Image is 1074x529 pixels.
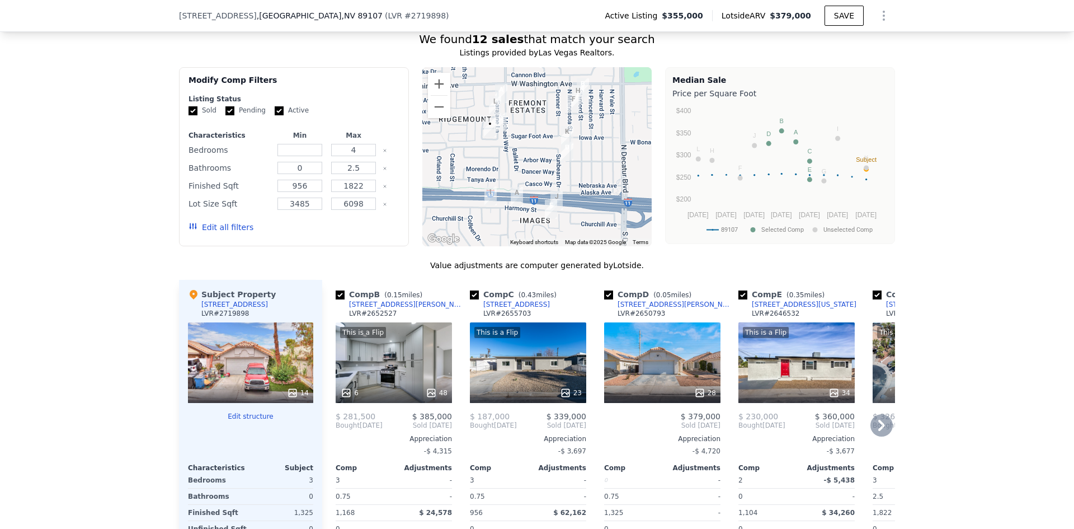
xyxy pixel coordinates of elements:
[738,289,829,300] div: Comp E
[662,10,703,21] span: $355,000
[253,505,313,521] div: 1,325
[470,489,526,504] div: 0.75
[253,489,313,504] div: 0
[517,421,586,430] span: Sold [DATE]
[738,476,743,484] span: 2
[336,476,340,484] span: 3
[873,434,989,443] div: Appreciation
[383,166,387,171] button: Clear
[188,472,248,488] div: Bedrooms
[470,421,517,430] div: [DATE]
[873,4,895,27] button: Show Options
[179,260,895,271] div: Value adjustments are computer generated by Lotside .
[694,387,716,399] div: 28
[687,211,709,219] text: [DATE]
[349,300,465,309] div: [STREET_ADDRESS][PERSON_NAME]
[530,472,586,488] div: -
[179,31,895,47] div: We found that match your search
[385,10,449,21] div: ( )
[557,137,578,165] div: 5100 Kansas Ave
[189,95,399,104] div: Listing Status
[797,464,855,472] div: Adjustments
[472,32,524,46] strong: 12 sales
[828,387,850,399] div: 34
[743,327,789,338] div: This is a Flip
[189,160,271,176] div: Bathrooms
[396,472,452,488] div: -
[383,421,452,430] span: Sold [DATE]
[388,11,402,20] span: LVR
[824,476,855,484] span: -$ 5,438
[771,211,792,219] text: [DATE]
[189,142,271,158] div: Bedrooms
[672,74,888,86] div: Median Sale
[560,387,582,399] div: 23
[557,121,578,149] div: 325 N Minnesota St
[287,387,309,399] div: 14
[808,166,812,173] text: E
[470,421,494,430] span: Bought
[521,291,536,299] span: 0.43
[567,81,588,109] div: 617 Stanford St
[807,148,812,155] text: C
[873,509,892,517] span: 1,822
[738,421,785,430] div: [DATE]
[856,156,877,163] text: Subject
[188,464,251,472] div: Characteristics
[676,129,691,137] text: $350
[383,148,387,153] button: Clear
[873,300,953,309] a: [STREET_ADDRESS]
[470,464,528,472] div: Comp
[722,10,770,21] span: Lotside ARV
[825,6,864,26] button: SAVE
[782,291,829,299] span: ( miles)
[794,129,798,135] text: A
[837,125,839,132] text: I
[189,222,253,233] button: Edit all filters
[251,464,313,472] div: Subject
[201,309,249,318] div: LVR # 2719898
[676,174,691,181] text: $250
[770,11,811,20] span: $379,000
[572,74,593,102] div: 704 Stanford St
[428,96,450,118] button: Zoom out
[604,434,720,443] div: Appreciation
[336,464,394,472] div: Comp
[189,131,271,140] div: Characteristics
[553,509,586,517] span: $ 62,162
[822,509,855,517] span: $ 34,260
[336,289,427,300] div: Comp B
[822,168,827,175] text: G
[394,464,452,472] div: Adjustments
[604,509,623,517] span: 1,325
[738,412,778,421] span: $ 230,000
[275,106,309,115] label: Active
[188,505,248,521] div: Finished Sqft
[886,309,934,318] div: LVR # 2672771
[665,489,720,504] div: -
[506,182,527,210] div: 5340 Harmony Ave
[179,47,895,58] div: Listings provided by Las Vegas Realtors .
[785,421,855,430] span: Sold [DATE]
[761,226,804,233] text: Selected Comp
[490,108,511,136] div: 424 SARAJANE LANE
[649,291,696,299] span: ( miles)
[483,300,550,309] div: [STREET_ADDRESS]
[179,10,257,21] span: [STREET_ADDRESS]
[665,472,720,488] div: -
[479,114,501,142] div: 5420 Moonstruck Ave
[336,421,360,430] span: Bought
[738,421,762,430] span: Bought
[855,211,877,219] text: [DATE]
[412,412,452,421] span: $ 385,000
[618,309,665,318] div: LVR # 2650793
[257,10,383,21] span: , [GEOGRAPHIC_DATA]
[656,291,671,299] span: 0.05
[815,412,855,421] span: $ 360,000
[336,412,375,421] span: $ 281,500
[665,505,720,521] div: -
[789,291,804,299] span: 0.35
[864,155,869,161] text: K
[188,489,248,504] div: Bathrooms
[676,107,691,115] text: $400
